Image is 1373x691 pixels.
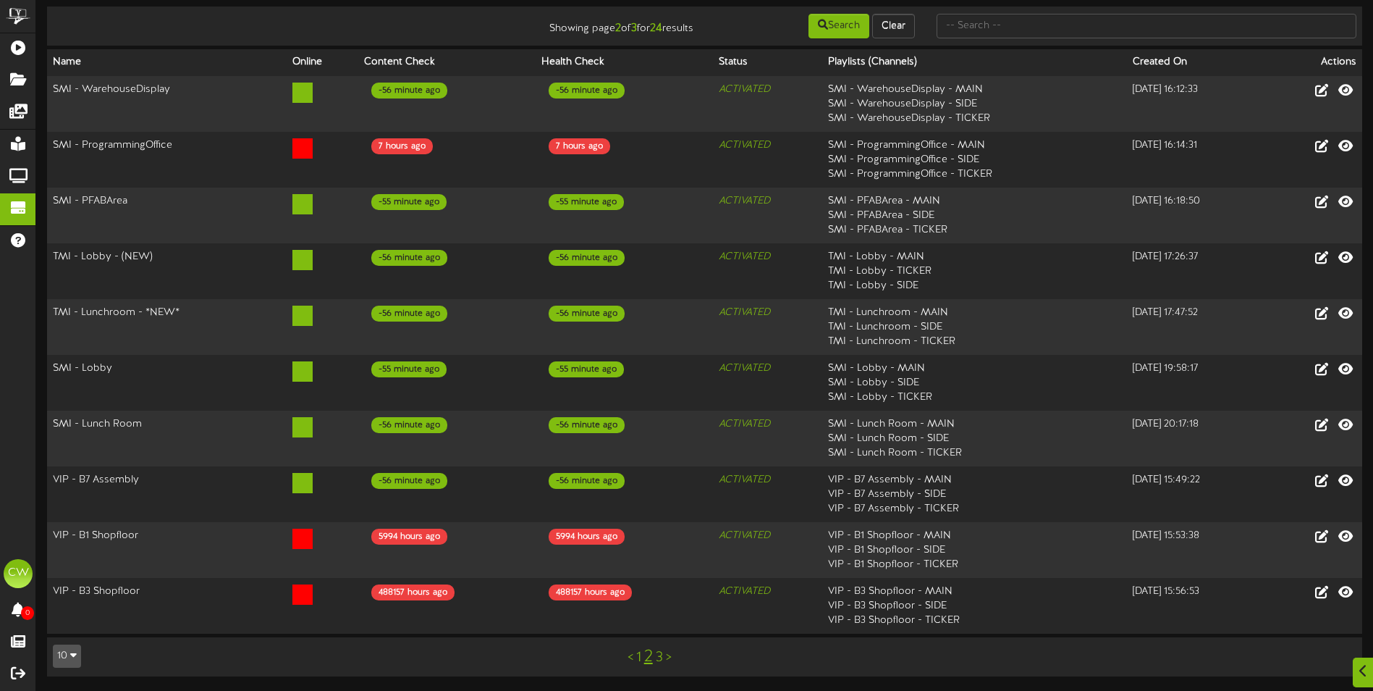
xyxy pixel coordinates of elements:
th: Status [713,49,822,76]
td: TMI - Lunchroom - MAIN TMI - Lunchroom - SIDE TMI - Lunchroom - TICKER [822,299,1128,355]
td: SMI - PFABArea - MAIN SMI - PFABArea - SIDE SMI - PFABArea - TICKER [822,188,1128,243]
div: -56 minute ago [371,473,447,489]
i: ACTIVATED [719,251,770,262]
td: [DATE] 19:58:17 [1127,355,1264,411]
div: Showing page of for results [483,12,704,37]
strong: 3 [631,22,637,35]
td: [DATE] 15:53:38 [1127,522,1264,578]
div: 488157 hours ago [549,585,632,600]
a: 1 [636,650,641,666]
i: ACTIVATED [719,140,770,151]
i: ACTIVATED [719,196,770,206]
td: SMI - ProgrammingOffice - MAIN SMI - ProgrammingOffice - SIDE SMI - ProgrammingOffice - TICKER [822,132,1128,188]
td: [DATE] 15:49:22 [1127,466,1264,522]
a: < [628,650,633,666]
th: Name [47,49,287,76]
div: -56 minute ago [549,473,625,489]
td: TMI - Lobby - (NEW) [47,243,287,299]
div: -55 minute ago [549,361,624,377]
a: 2 [644,648,653,666]
i: ACTIVATED [719,530,770,541]
td: SMI - WarehouseDisplay - MAIN SMI - WarehouseDisplay - SIDE SMI - WarehouseDisplay - TICKER [822,76,1128,133]
div: 5994 hours ago [371,529,447,545]
th: Actions [1264,49,1362,76]
div: -55 minute ago [549,194,624,210]
td: VIP - B1 Shopfloor - MAIN VIP - B1 Shopfloor - SIDE VIP - B1 Shopfloor - TICKER [822,522,1128,578]
a: 3 [656,650,663,666]
td: [DATE] 15:56:53 [1127,578,1264,634]
div: 5994 hours ago [549,529,625,545]
span: 0 [21,606,34,620]
td: [DATE] 17:26:37 [1127,243,1264,299]
td: [DATE] 16:12:33 [1127,76,1264,133]
button: Search [808,14,869,38]
i: ACTIVATED [719,84,770,95]
td: VIP - B7 Assembly - MAIN VIP - B7 Assembly - SIDE VIP - B7 Assembly - TICKER [822,466,1128,522]
div: -56 minute ago [371,83,447,99]
td: [DATE] 20:17:18 [1127,411,1264,466]
th: Created On [1127,49,1264,76]
button: 10 [53,645,81,668]
td: SMI - Lunch Room - MAIN SMI - Lunch Room - SIDE SMI - Lunch Room - TICKER [822,411,1128,466]
div: 7 hours ago [549,138,610,154]
td: TMI - Lobby - MAIN TMI - Lobby - TICKER TMI - Lobby - SIDE [822,243,1128,299]
td: SMI - ProgrammingOffice [47,132,287,188]
div: -55 minute ago [371,361,447,377]
div: -56 minute ago [371,417,447,433]
td: [DATE] 17:47:52 [1127,299,1264,355]
td: VIP - B7 Assembly [47,466,287,522]
strong: 24 [650,22,662,35]
i: ACTIVATED [719,363,770,374]
td: SMI - Lobby - MAIN SMI - Lobby - SIDE SMI - Lobby - TICKER [822,355,1128,411]
button: Clear [872,14,915,38]
div: -55 minute ago [371,194,447,210]
div: -56 minute ago [549,83,625,99]
strong: 2 [615,22,621,35]
td: [DATE] 16:14:31 [1127,132,1264,188]
div: -56 minute ago [549,306,625,322]
div: 488157 hours ago [371,585,455,600]
td: VIP - B1 Shopfloor [47,522,287,578]
td: SMI - Lobby [47,355,287,411]
td: VIP - B3 Shopfloor - MAIN VIP - B3 Shopfloor - SIDE VIP - B3 Shopfloor - TICKER [822,578,1128,634]
div: 7 hours ago [371,138,433,154]
th: Online [287,49,358,76]
td: SMI - Lunch Room [47,411,287,466]
th: Health Check [536,49,713,76]
a: > [666,650,672,666]
div: -56 minute ago [371,306,447,322]
div: -56 minute ago [371,250,447,266]
input: -- Search -- [937,14,1356,38]
td: SMI - PFABArea [47,188,287,243]
i: ACTIVATED [719,586,770,597]
div: -56 minute ago [549,417,625,433]
td: VIP - B3 Shopfloor [47,578,287,634]
td: [DATE] 16:18:50 [1127,188,1264,243]
td: TMI - Lunchroom - *NEW* [47,299,287,355]
i: ACTIVATED [719,419,770,430]
i: ACTIVATED [719,474,770,485]
div: CW [4,559,33,588]
div: -56 minute ago [549,250,625,266]
td: SMI - WarehouseDisplay [47,76,287,133]
i: ACTIVATED [719,307,770,318]
th: Content Check [358,49,536,76]
th: Playlists (Channels) [822,49,1128,76]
